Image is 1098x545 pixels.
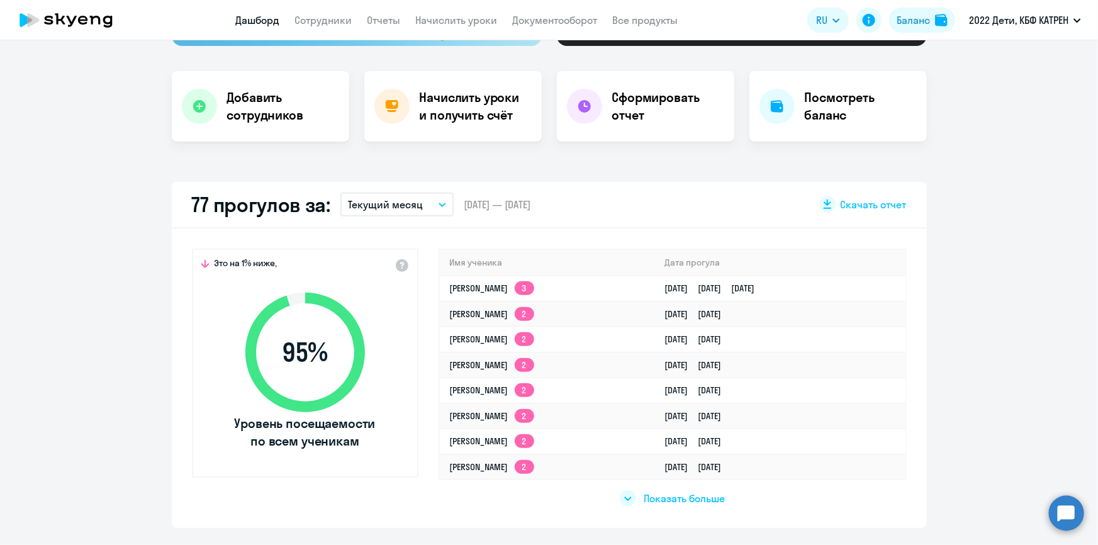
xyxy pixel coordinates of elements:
button: 2022 Дети, КБФ КАТРЕН [963,5,1087,35]
a: [DATE][DATE] [664,385,731,396]
span: Скачать отчет [841,198,907,211]
app-skyeng-badge: 2 [515,358,534,372]
img: balance [935,14,948,26]
a: [PERSON_NAME]2 [450,359,534,371]
h4: Посмотреть баланс [805,89,917,124]
button: Балансbalance [889,8,955,33]
a: [PERSON_NAME]3 [450,283,534,294]
span: Уровень посещаемости по всем ученикам [233,415,378,450]
app-skyeng-badge: 2 [515,332,534,346]
button: Текущий месяц [340,193,454,216]
span: [DATE] — [DATE] [464,198,530,211]
a: [PERSON_NAME]2 [450,435,534,447]
p: 2022 Дети, КБФ КАТРЕН [969,13,1068,28]
button: RU [807,8,849,33]
p: Текущий месяц [348,197,423,212]
h4: Добавить сотрудников [227,89,339,124]
a: Дашборд [236,14,280,26]
h4: Начислить уроки и получить счёт [420,89,529,124]
span: Показать больше [644,492,725,505]
div: Баланс [897,13,930,28]
app-skyeng-badge: 2 [515,460,534,474]
a: [DATE][DATE] [664,461,731,473]
app-skyeng-badge: 2 [515,409,534,423]
a: [DATE][DATE] [664,359,731,371]
a: Документооборот [513,14,598,26]
a: Все продукты [613,14,678,26]
a: Отчеты [367,14,401,26]
a: [PERSON_NAME]2 [450,308,534,320]
th: Имя ученика [440,250,655,276]
app-skyeng-badge: 2 [515,307,534,321]
h2: 77 прогулов за: [192,192,331,217]
a: [DATE][DATE] [664,410,731,422]
span: 95 % [233,337,378,368]
a: [PERSON_NAME]2 [450,385,534,396]
app-skyeng-badge: 2 [515,434,534,448]
span: Это на 1% ниже, [215,257,277,272]
a: [PERSON_NAME]2 [450,461,534,473]
a: [DATE][DATE] [664,334,731,345]
th: Дата прогула [654,250,905,276]
app-skyeng-badge: 3 [515,281,534,295]
h4: Сформировать отчет [612,89,724,124]
a: [DATE][DATE][DATE] [664,283,765,294]
a: [PERSON_NAME]2 [450,334,534,345]
span: RU [816,13,827,28]
a: [DATE][DATE] [664,308,731,320]
a: [PERSON_NAME]2 [450,410,534,422]
a: [DATE][DATE] [664,435,731,447]
a: Сотрудники [295,14,352,26]
a: Начислить уроки [416,14,498,26]
app-skyeng-badge: 2 [515,383,534,397]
